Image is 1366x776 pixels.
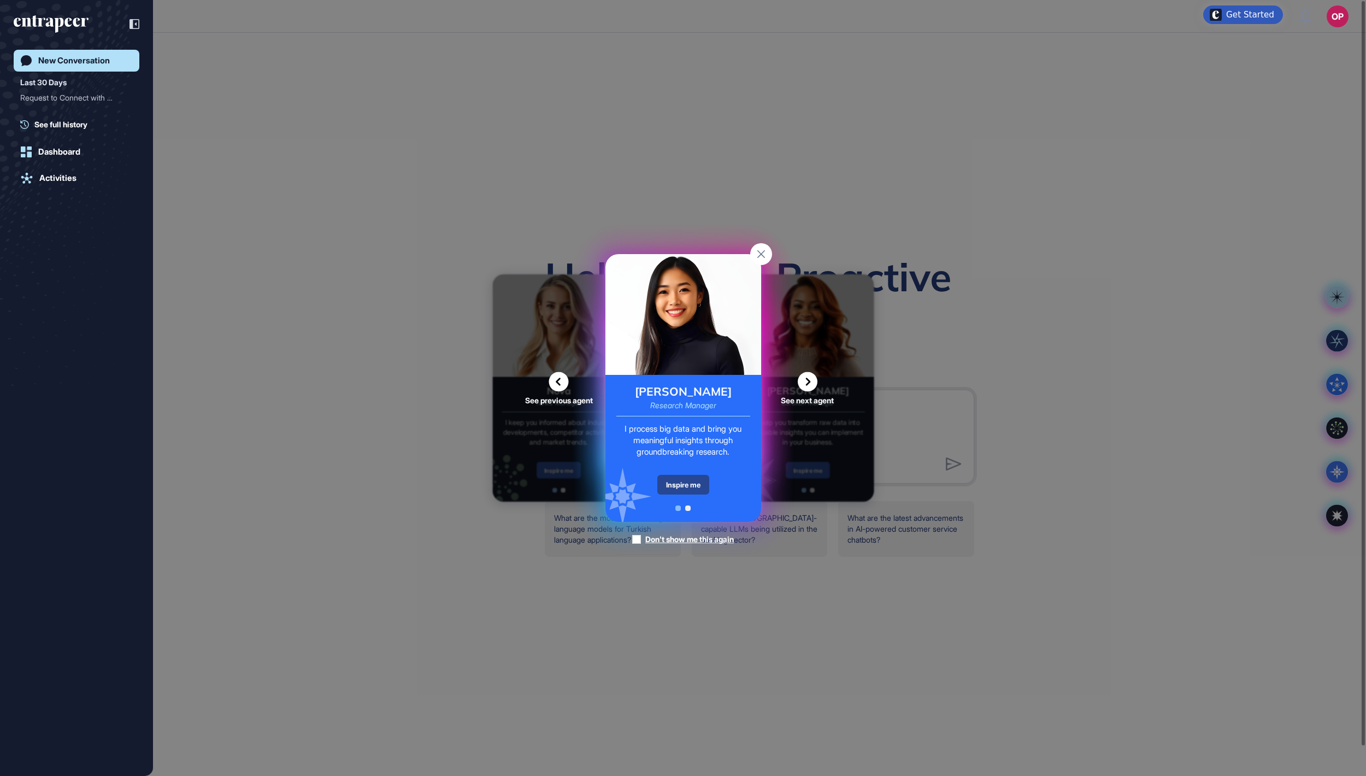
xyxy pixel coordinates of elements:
img: reese-card.png [605,254,761,375]
div: [PERSON_NAME] [635,386,732,397]
span: See next agent [781,397,834,404]
div: Don't show me this again [645,534,734,545]
a: See full history [20,119,139,130]
a: New Conversation [14,50,139,72]
div: Research Manager [650,402,716,409]
div: Request to Connect with R... [20,89,124,107]
div: Request to Connect with Reese [20,89,133,107]
a: Dashboard [14,141,139,163]
div: Inspire me [657,475,709,495]
div: New Conversation [38,56,110,66]
div: entrapeer-logo [14,15,89,33]
div: I process big data and bring you meaningful insights through groundbreaking research. [616,423,750,457]
button: OP [1327,5,1349,27]
div: Dashboard [38,147,80,157]
span: See previous agent [525,397,593,404]
div: Last 30 Days [20,76,67,89]
span: See full history [34,119,87,130]
div: Get Started [1226,9,1274,20]
img: launcher-image-alternative-text [1210,9,1222,21]
a: Activities [14,167,139,189]
div: Open Get Started checklist [1203,5,1283,24]
div: Activities [39,173,76,183]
